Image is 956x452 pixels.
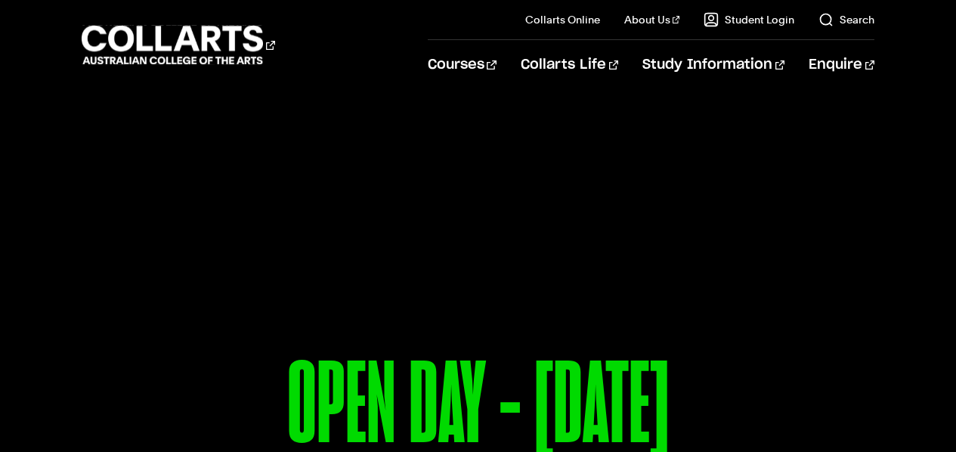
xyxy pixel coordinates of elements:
[525,12,600,27] a: Collarts Online
[704,12,794,27] a: Student Login
[82,23,275,67] div: Go to homepage
[624,12,680,27] a: About Us
[642,40,784,90] a: Study Information
[818,12,874,27] a: Search
[809,40,874,90] a: Enquire
[521,40,618,90] a: Collarts Life
[428,40,497,90] a: Courses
